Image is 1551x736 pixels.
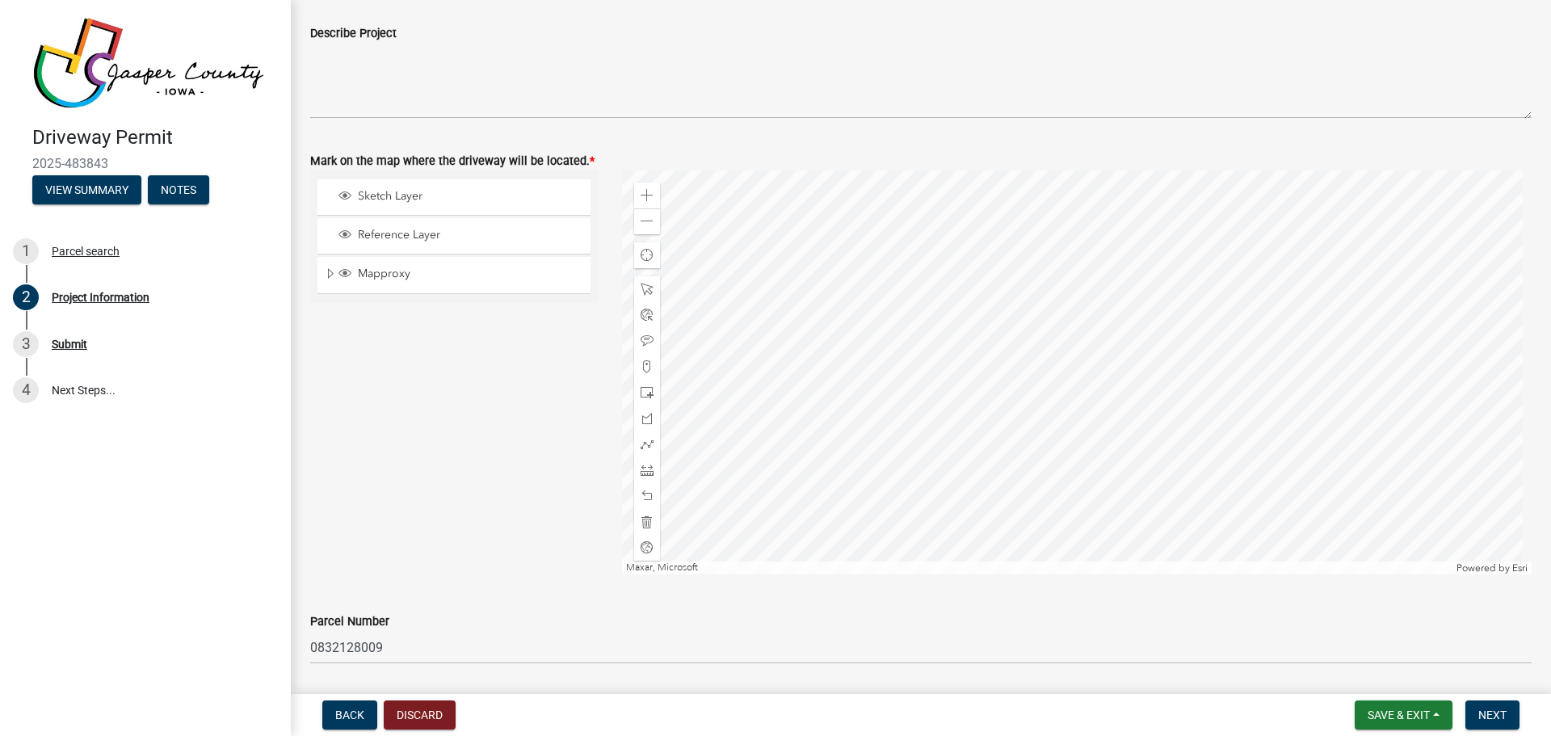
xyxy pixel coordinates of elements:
[317,257,591,294] li: Mapproxy
[354,267,585,281] span: Mapproxy
[148,184,209,197] wm-modal-confirm: Notes
[1478,709,1507,721] span: Next
[335,709,364,721] span: Back
[634,208,660,234] div: Zoom out
[52,292,149,303] div: Project Information
[32,17,265,109] img: Jasper County, Iowa
[32,126,278,149] h4: Driveway Permit
[322,700,377,730] button: Back
[32,175,141,204] button: View Summary
[316,175,592,299] ul: Layer List
[1368,709,1430,721] span: Save & Exit
[310,28,397,40] label: Describe Project
[32,184,141,197] wm-modal-confirm: Summary
[13,331,39,357] div: 3
[324,267,336,284] span: Expand
[317,179,591,216] li: Sketch Layer
[354,189,585,204] span: Sketch Layer
[52,339,87,350] div: Submit
[634,242,660,268] div: Find my location
[336,228,585,244] div: Reference Layer
[52,246,120,257] div: Parcel search
[310,616,389,628] label: Parcel Number
[354,228,585,242] span: Reference Layer
[317,218,591,254] li: Reference Layer
[622,561,1453,574] div: Maxar, Microsoft
[634,183,660,208] div: Zoom in
[336,189,585,205] div: Sketch Layer
[148,175,209,204] button: Notes
[310,156,595,167] label: Mark on the map where the driveway will be located.
[1452,561,1532,574] div: Powered by
[1512,562,1528,574] a: Esri
[32,156,258,171] span: 2025-483843
[336,267,585,283] div: Mapproxy
[13,238,39,264] div: 1
[384,700,456,730] button: Discard
[13,284,39,310] div: 2
[1355,700,1452,730] button: Save & Exit
[1465,700,1519,730] button: Next
[13,377,39,403] div: 4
